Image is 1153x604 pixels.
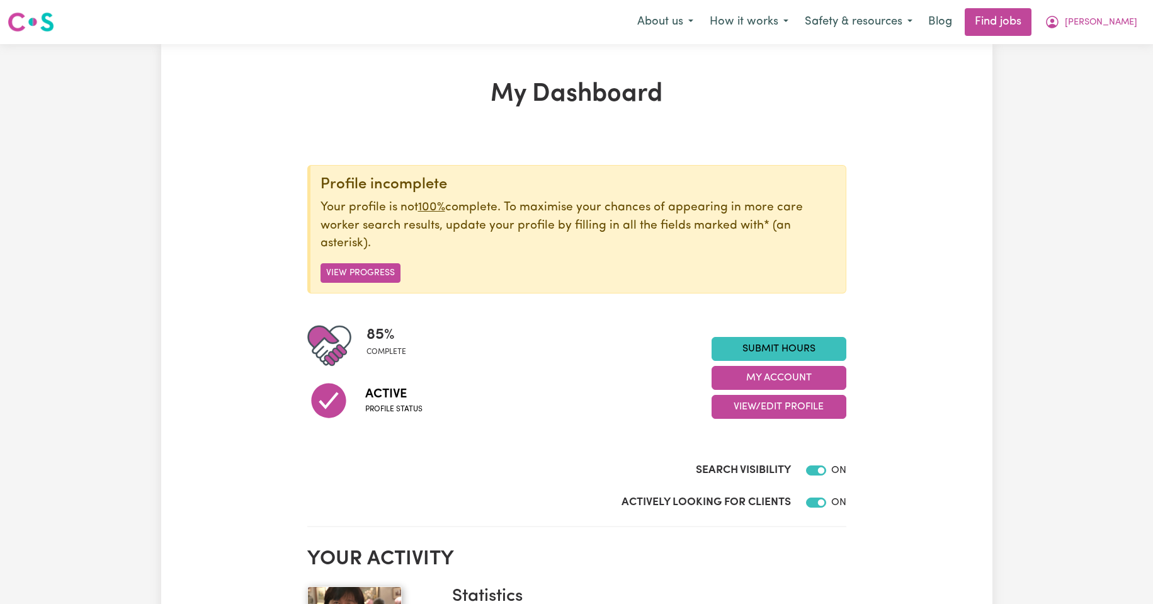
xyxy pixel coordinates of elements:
div: Profile completeness: 85% [366,324,416,368]
label: Search Visibility [696,462,791,479]
h2: Your activity [307,547,846,571]
span: [PERSON_NAME] [1065,16,1137,30]
button: How it works [701,9,797,35]
label: Actively Looking for Clients [622,494,791,511]
button: View/Edit Profile [712,395,846,419]
u: 100% [418,202,445,214]
a: Submit Hours [712,337,846,361]
a: Careseekers logo [8,8,54,37]
div: Profile incomplete [321,176,836,194]
span: Profile status [365,404,423,415]
button: Safety & resources [797,9,921,35]
button: About us [629,9,701,35]
span: ON [831,498,846,508]
button: My Account [712,366,846,390]
button: View Progress [321,263,400,283]
h1: My Dashboard [307,79,846,110]
span: 85 % [366,324,406,346]
p: Your profile is not complete. To maximise your chances of appearing in more care worker search re... [321,199,836,253]
a: Find jobs [965,8,1031,36]
span: Active [365,385,423,404]
button: My Account [1037,9,1145,35]
span: ON [831,465,846,476]
img: Careseekers logo [8,11,54,33]
a: Blog [921,8,960,36]
span: complete [366,346,406,358]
